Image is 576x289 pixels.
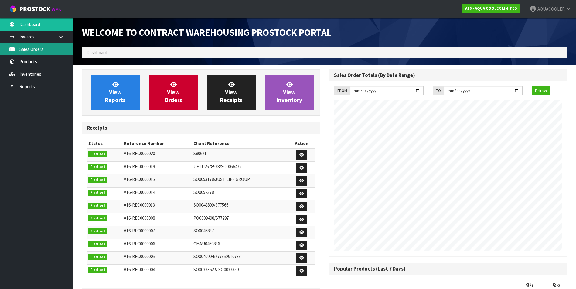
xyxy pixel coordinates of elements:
[192,139,288,148] th: Client Reference
[193,228,214,234] span: SO0046837
[88,203,107,209] span: Finalised
[124,228,155,234] span: A16-REC0000007
[124,254,155,259] span: A16-REC0000005
[105,81,126,104] span: View Reports
[88,190,107,196] span: Finalised
[288,139,315,148] th: Action
[334,266,562,272] h3: Popular Products (Last 7 Days)
[165,81,182,104] span: View Orders
[19,5,50,13] span: ProStock
[88,241,107,247] span: Finalised
[88,164,107,170] span: Finalised
[193,202,228,208] span: SO0048809/S77566
[193,254,241,259] span: SO0040904/777352910733
[193,164,241,169] span: UETU2578978/SO0056472
[207,75,256,110] a: ViewReceipts
[88,267,107,273] span: Finalised
[537,6,565,12] span: AQUACOOLER
[265,75,314,110] a: ViewInventory
[87,50,107,55] span: Dashboard
[124,164,155,169] span: A16-REC0000019
[465,6,517,11] strong: A16 - AQUA COOLER LIMITED
[124,241,155,247] span: A16-REC0000006
[88,151,107,157] span: Finalised
[124,176,155,182] span: A16-REC0000015
[122,139,192,148] th: Reference Number
[334,86,350,96] div: FROM
[88,228,107,234] span: Finalised
[532,86,550,96] button: Refresh
[193,241,220,247] span: CMAU0469836
[91,75,140,110] a: ViewReports
[193,215,229,221] span: PO0009498/S77297
[9,5,17,13] img: cube-alt.png
[82,26,332,38] span: Welcome to Contract Warehousing ProStock Portal
[149,75,198,110] a: ViewOrders
[88,177,107,183] span: Finalised
[334,72,562,78] h3: Sales Order Totals (By Date Range)
[277,81,302,104] span: View Inventory
[433,86,444,96] div: TO
[88,215,107,221] span: Finalised
[52,7,61,12] small: WMS
[193,151,206,156] span: S80671
[124,267,155,272] span: A16-REC0000004
[220,81,243,104] span: View Receipts
[193,189,214,195] span: SO0052378
[88,254,107,260] span: Finalised
[193,267,239,272] span: SO0037362 & SO0037359
[124,189,155,195] span: A16-REC0000014
[87,125,315,131] h3: Receipts
[124,215,155,221] span: A16-REC0000008
[193,176,250,182] span: SO0053178/JUST LIFE GROUP
[124,202,155,208] span: A16-REC0000013
[124,151,155,156] span: A16-REC0000020
[87,139,122,148] th: Status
